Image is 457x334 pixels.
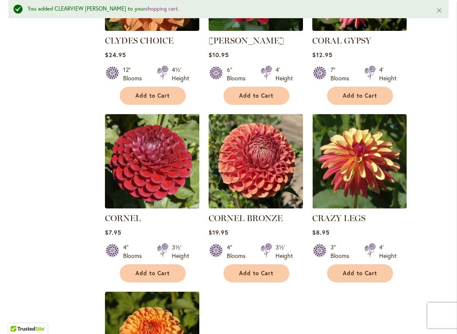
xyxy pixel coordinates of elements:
[312,25,407,33] a: CORAL GYPSY
[209,51,229,59] span: $10.95
[120,264,186,282] button: Add to Cart
[123,243,147,260] div: 4" Blooms
[105,114,199,208] img: CORNEL
[312,202,407,210] a: CRAZY LEGS
[209,36,284,46] a: [PERSON_NAME]
[209,25,303,33] a: COOPER BLAINE
[105,51,126,59] span: $24.95
[209,114,303,208] img: CORNEL BRONZE
[327,87,393,105] button: Add to Cart
[6,304,30,328] iframe: Launch Accessibility Center
[105,25,199,33] a: Clyde's Choice
[239,92,274,99] span: Add to Cart
[223,87,289,105] button: Add to Cart
[105,202,199,210] a: CORNEL
[172,66,189,82] div: 4½' Height
[343,270,377,277] span: Add to Cart
[312,114,407,208] img: CRAZY LEGS
[135,270,170,277] span: Add to Cart
[379,66,396,82] div: 4' Height
[123,66,147,82] div: 12" Blooms
[239,270,274,277] span: Add to Cart
[330,243,354,260] div: 3" Blooms
[135,92,170,99] span: Add to Cart
[327,264,393,282] button: Add to Cart
[172,243,189,260] div: 3½' Height
[312,228,330,236] span: $8.95
[312,213,366,223] a: CRAZY LEGS
[145,5,178,12] a: shopping cart
[209,202,303,210] a: CORNEL BRONZE
[330,66,354,82] div: 7" Blooms
[105,36,173,46] a: CLYDES CHOICE
[209,228,228,236] span: $19.95
[312,36,371,46] a: CORAL GYPSY
[28,5,423,13] div: You added CLEARVIEW [PERSON_NAME] to your .
[223,264,289,282] button: Add to Cart
[312,51,333,59] span: $12.95
[379,243,396,260] div: 4' Height
[120,87,186,105] button: Add to Cart
[343,92,377,99] span: Add to Cart
[275,66,293,82] div: 4' Height
[227,66,251,82] div: 6" Blooms
[275,243,293,260] div: 3½' Height
[105,228,121,236] span: $7.95
[105,213,141,223] a: CORNEL
[209,213,283,223] a: CORNEL BRONZE
[227,243,251,260] div: 4" Blooms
